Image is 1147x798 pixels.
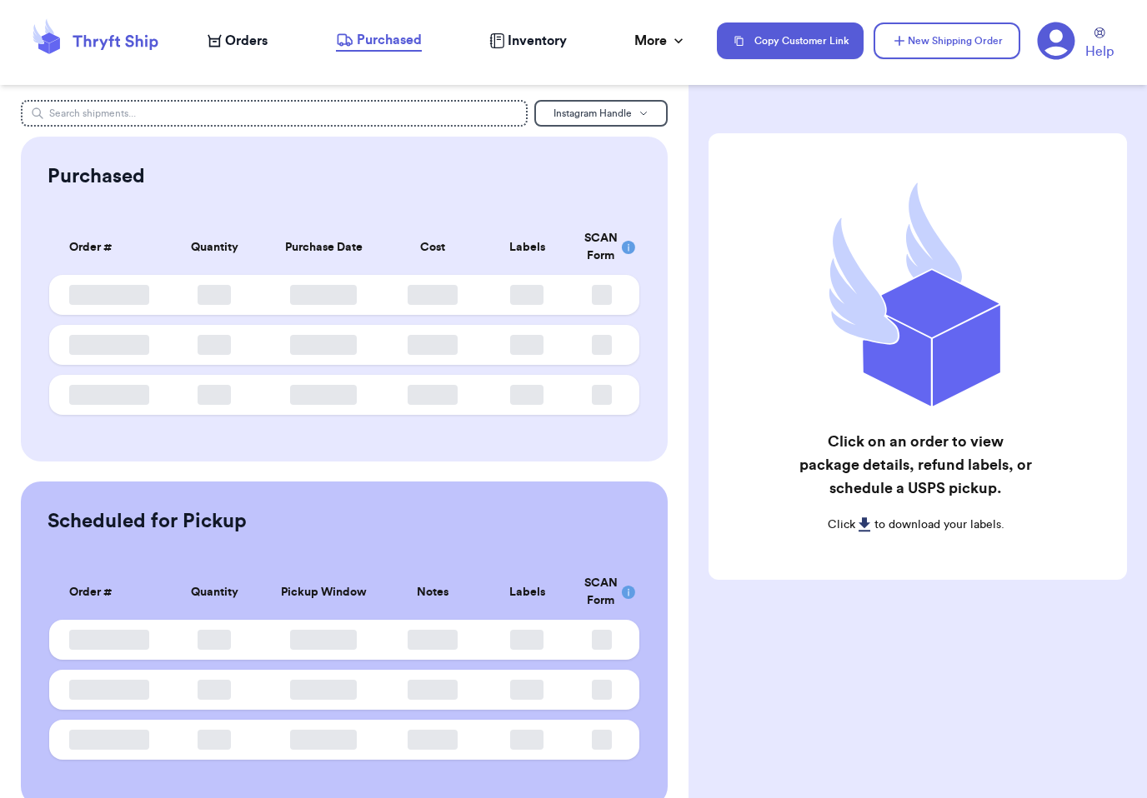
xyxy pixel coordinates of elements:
th: Pickup Window [262,565,386,620]
th: Quantity [167,220,261,275]
th: Cost [385,220,479,275]
button: Instagram Handle [534,100,668,127]
th: Labels [480,565,574,620]
button: New Shipping Order [874,22,1020,59]
span: Help [1085,42,1114,62]
th: Quantity [167,565,261,620]
th: Labels [480,220,574,275]
th: Order # [49,220,168,275]
p: Click to download your labels. [799,516,1033,533]
th: Order # [49,565,168,620]
div: More [634,31,687,51]
a: Inventory [489,31,567,51]
a: Help [1085,27,1114,62]
h2: Scheduled for Pickup [48,508,247,535]
span: Instagram Handle [553,108,632,118]
span: Inventory [508,31,567,51]
span: Orders [225,31,268,51]
th: Purchase Date [262,220,386,275]
th: Notes [385,565,479,620]
span: Purchased [357,30,422,50]
h2: Click on an order to view package details, refund labels, or schedule a USPS pickup. [799,430,1033,500]
div: SCAN Form [584,230,619,265]
h2: Purchased [48,163,145,190]
button: Copy Customer Link [717,22,864,59]
a: Orders [208,31,268,51]
input: Search shipments... [21,100,528,127]
a: Purchased [336,30,422,52]
div: SCAN Form [584,575,619,610]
